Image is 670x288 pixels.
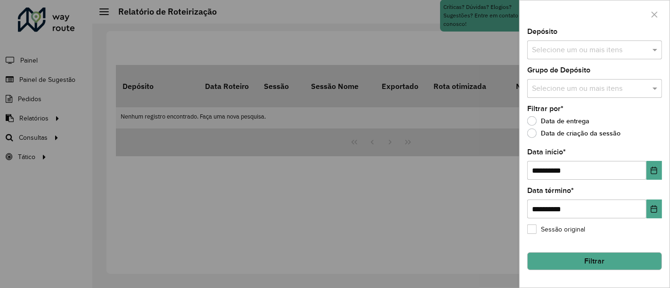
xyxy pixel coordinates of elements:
button: Filtrar [527,252,662,270]
label: Filtrar por [527,103,564,114]
button: Choose Date [646,200,662,218]
label: Data término [527,185,574,196]
label: Data de criação da sessão [527,128,621,138]
label: Data de entrega [527,116,589,126]
button: Choose Date [646,161,662,180]
label: Data início [527,146,566,158]
label: Sessão original [527,224,585,234]
label: Grupo de Depósito [527,64,590,76]
label: Depósito [527,26,557,37]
